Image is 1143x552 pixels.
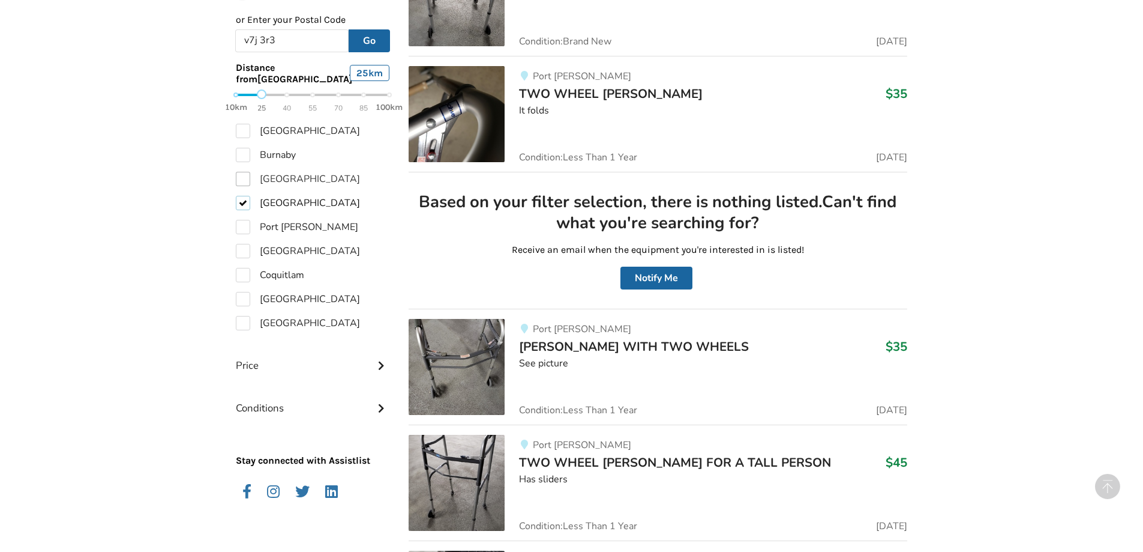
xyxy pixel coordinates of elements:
label: [GEOGRAPHIC_DATA] [236,244,360,258]
h3: $35 [886,86,907,102]
span: Port [PERSON_NAME] [533,323,631,336]
a: mobility-two wheel walker Port [PERSON_NAME]TWO WHEEL [PERSON_NAME]$35It foldsCondition:Less Than... [409,56,907,172]
strong: 100km [376,102,403,112]
p: Stay connected with Assistlist [236,420,389,468]
span: Distance from [GEOGRAPHIC_DATA] [236,62,352,85]
label: [GEOGRAPHIC_DATA] [236,172,360,186]
a: mobility-walker with two wheelsPort [PERSON_NAME][PERSON_NAME] WITH TWO WHEELS$35See pictureCondi... [409,309,907,425]
div: Has sliders [519,473,907,487]
h2: Based on your filter selection, there is nothing listed. Can't find what you're searching for? [418,192,898,234]
span: 70 [334,102,343,115]
span: TWO WHEEL [PERSON_NAME] [519,85,703,102]
button: Go [349,29,390,52]
div: Conditions [236,378,389,420]
span: [DATE] [876,405,907,415]
p: Receive an email when the equipment you're interested in is listed! [418,243,898,257]
span: [DATE] [876,153,907,162]
div: See picture [519,357,907,371]
h3: $45 [886,455,907,470]
img: mobility-two wheel walker [409,66,505,162]
img: mobility-walker with two wheels [409,319,505,415]
label: [GEOGRAPHIC_DATA] [236,196,360,210]
span: [DATE] [876,521,907,531]
strong: 10km [225,102,247,112]
span: 55 [308,102,317,115]
img: mobility-two wheel walker for a tall person [409,435,505,531]
label: [GEOGRAPHIC_DATA] [236,124,360,138]
a: mobility-two wheel walker for a tall personPort [PERSON_NAME]TWO WHEEL [PERSON_NAME] FOR A TALL P... [409,425,907,541]
label: Port [PERSON_NAME] [236,220,358,234]
label: Burnaby [236,148,296,162]
button: Notify Me [620,267,692,290]
span: Condition: Less Than 1 Year [519,153,637,162]
span: Port [PERSON_NAME] [533,70,631,83]
span: 25 [257,102,266,115]
label: [GEOGRAPHIC_DATA] [236,292,360,306]
div: 25 km [350,65,389,81]
span: 85 [359,102,368,115]
label: Coquitlam [236,268,304,282]
span: [DATE] [876,37,907,46]
span: Condition: Brand New [519,37,611,46]
p: or Enter your Postal Code [236,13,389,27]
input: Post Code [235,29,349,52]
span: Condition: Less Than 1 Year [519,405,637,415]
span: [PERSON_NAME] WITH TWO WHEELS [519,338,749,355]
div: Price [236,335,389,378]
span: 40 [283,102,291,115]
span: Port [PERSON_NAME] [533,438,631,452]
label: [GEOGRAPHIC_DATA] [236,316,360,330]
h3: $35 [886,339,907,354]
span: Condition: Less Than 1 Year [519,521,637,531]
span: TWO WHEEL [PERSON_NAME] FOR A TALL PERSON [519,454,831,471]
div: It folds [519,104,907,118]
